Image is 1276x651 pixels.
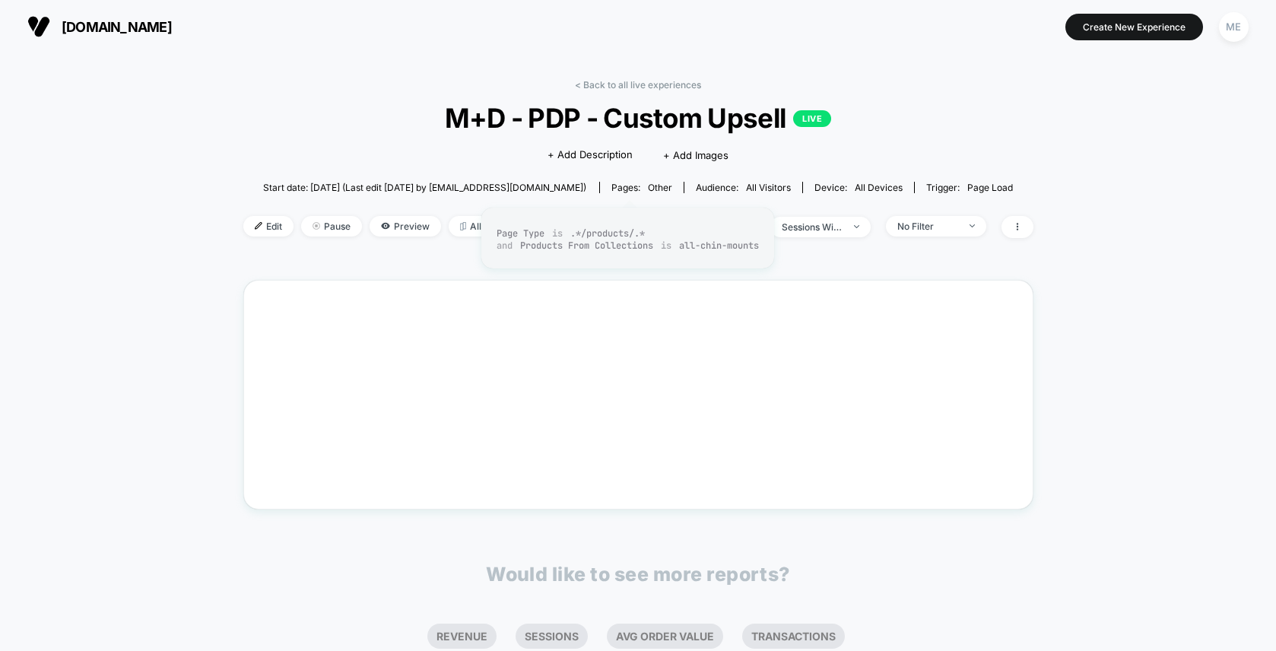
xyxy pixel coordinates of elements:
[648,182,672,193] span: other
[575,79,701,91] a: < Back to all live experiences
[548,148,633,163] span: + Add Description
[486,563,790,586] p: Would like to see more reports?
[1065,14,1203,40] button: Create New Experience
[793,110,831,127] p: LIVE
[1219,12,1249,42] div: ME
[696,182,791,193] div: Audience:
[313,222,320,230] img: end
[516,624,588,649] li: Sessions
[663,149,728,161] span: + Add Images
[497,240,513,252] span: and
[370,216,441,237] span: Preview
[742,624,845,649] li: Transactions
[255,222,262,230] img: edit
[27,15,50,38] img: Visually logo
[263,182,586,193] span: Start date: [DATE] (Last edit [DATE] by [EMAIL_ADDRESS][DOMAIN_NAME])
[460,222,466,230] img: rebalance
[782,221,843,233] div: sessions with impression
[854,225,859,228] img: end
[570,227,645,240] span: .*/products/.*
[607,624,723,649] li: Avg Order Value
[967,182,1013,193] span: Page Load
[897,221,958,232] div: No Filter
[552,227,563,240] span: is
[746,182,791,193] span: All Visitors
[23,14,176,39] button: [DOMAIN_NAME]
[62,19,172,35] span: [DOMAIN_NAME]
[497,227,544,240] span: Page Type
[679,240,759,252] span: all-chin-mounts
[520,240,653,252] span: Products From Collections
[243,216,294,237] span: Edit
[449,216,549,237] span: Allocation: multi
[661,240,671,252] span: is
[970,224,975,227] img: end
[926,182,1013,193] div: Trigger:
[611,182,672,193] div: Pages:
[802,182,914,193] span: Device:
[1214,11,1253,43] button: ME
[301,216,362,237] span: Pause
[282,102,993,134] span: M+D - PDP - Custom Upsell
[855,182,903,193] span: all devices
[427,624,497,649] li: Revenue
